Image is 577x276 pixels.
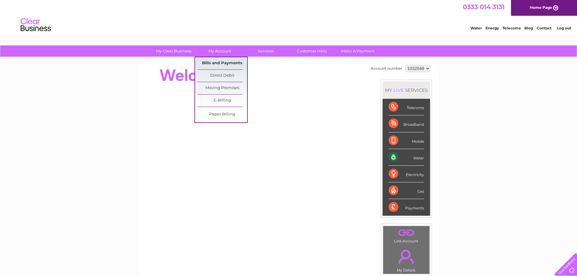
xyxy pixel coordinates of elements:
[385,246,428,267] a: .
[20,16,51,34] img: logo.png
[389,99,424,115] div: Telecoms
[146,3,432,29] div: Clear Business is a trading name of Verastar Limited (registered in [GEOGRAPHIC_DATA] No. 3667643...
[287,45,337,57] a: Customer Help
[389,115,424,132] div: Broadband
[486,26,499,30] a: Energy
[389,149,424,166] div: Water
[389,182,424,199] div: Gas
[557,26,571,30] a: Log out
[524,26,533,30] a: Blog
[197,82,247,94] a: Moving Premises
[369,63,404,74] td: Account number
[383,226,430,245] td: Link Account
[385,228,428,238] a: .
[389,132,424,149] div: Mobile
[333,45,383,57] a: Make A Payment
[195,45,245,57] a: My Account
[470,26,482,30] a: Water
[241,45,291,57] a: Services
[502,26,521,30] a: Telecoms
[463,3,505,11] a: 0333 014 3131
[389,199,424,215] div: Payments
[197,57,247,69] a: Bills and Payments
[383,81,430,99] div: MY SERVICES
[537,26,552,30] a: Contact
[197,108,247,121] a: Paper Billing
[383,244,430,274] td: My Details
[149,45,199,57] a: My Clear Business
[392,87,405,93] div: LIVE
[197,95,247,107] a: E-Billing
[389,166,424,182] div: Electricity
[197,70,247,82] a: Direct Debit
